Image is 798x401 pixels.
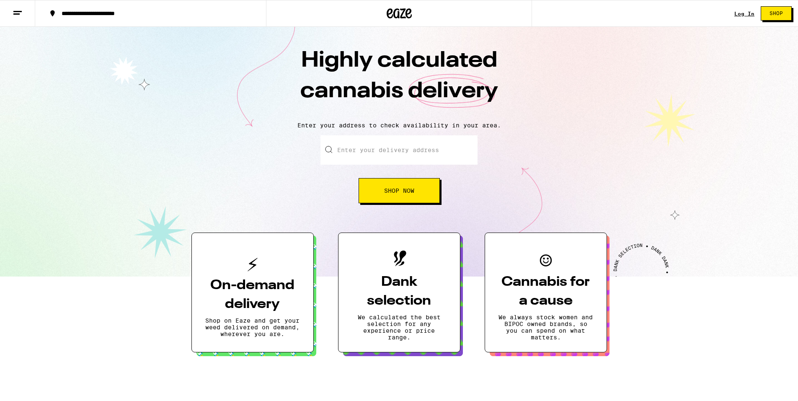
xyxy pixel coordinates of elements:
[205,317,300,337] p: Shop on Eaze and get your weed delivered on demand, wherever you are.
[320,135,478,165] input: Enter your delivery address
[770,11,783,16] span: Shop
[352,314,447,341] p: We calculated the best selection for any experience or price range.
[384,188,414,194] span: Shop Now
[761,6,792,21] button: Shop
[8,122,790,129] p: Enter your address to check availability in your area.
[191,233,314,352] button: On-demand deliveryShop on Eaze and get your weed delivered on demand, wherever you are.
[338,233,460,352] button: Dank selectionWe calculated the best selection for any experience or price range.
[485,233,607,352] button: Cannabis for a causeWe always stock women and BIPOC owned brands, so you can spend on what matters.
[205,276,300,314] h3: On-demand delivery
[754,6,798,21] a: Shop
[359,178,440,203] button: Shop Now
[498,273,593,310] h3: Cannabis for a cause
[498,314,593,341] p: We always stock women and BIPOC owned brands, so you can spend on what matters.
[734,11,754,16] a: Log In
[352,273,447,310] h3: Dank selection
[253,46,546,115] h1: Highly calculated cannabis delivery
